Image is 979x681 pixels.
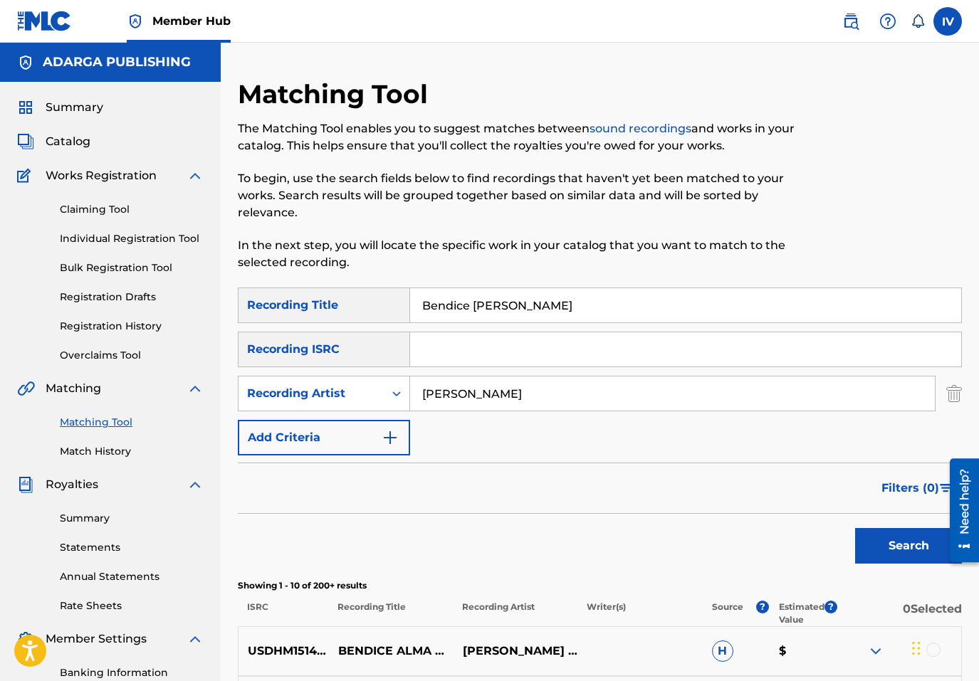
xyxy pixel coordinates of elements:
[46,167,157,184] span: Works Registration
[239,643,329,660] p: USDHM1514941
[60,598,204,613] a: Rate Sheets
[939,453,979,567] iframe: Resource Center
[46,133,90,150] span: Catalog
[329,643,454,660] p: BENDICE ALMA MIA
[17,167,36,184] img: Works Registration
[824,601,837,613] span: ?
[60,444,204,459] a: Match History
[187,630,204,648] img: expand
[238,601,328,626] p: ISRC
[60,511,204,526] a: Summary
[43,54,191,70] h5: ADARGA PUBLISHING
[17,133,34,150] img: Catalog
[187,380,204,397] img: expand
[879,13,896,30] img: help
[912,627,921,670] div: Arrastrar
[60,231,204,246] a: Individual Registration Tool
[779,601,824,626] p: Estimated Value
[837,601,962,626] p: 0 Selected
[17,54,34,71] img: Accounts
[17,630,34,648] img: Member Settings
[17,11,72,31] img: MLC Logo
[712,640,733,662] span: H
[238,579,962,592] p: Showing 1 - 10 of 200+ results
[187,167,204,184] img: expand
[590,122,691,135] a: sound recordings
[867,643,884,660] img: expand
[17,133,90,150] a: CatalogCatalog
[238,120,795,154] p: The Matching Tool enables you to suggest matches between and works in your catalog. This helps en...
[46,380,101,397] span: Matching
[908,613,979,681] div: Widget de chat
[60,540,204,555] a: Statements
[238,420,410,455] button: Add Criteria
[712,601,743,626] p: Source
[382,429,399,446] img: 9d2ae6d4665cec9f34b9.svg
[187,476,204,493] img: expand
[60,260,204,275] a: Bulk Registration Tool
[60,319,204,334] a: Registration History
[238,287,962,571] form: Search Form
[17,99,34,116] img: Summary
[453,601,577,626] p: Recording Artist
[17,380,35,397] img: Matching
[247,385,375,402] div: Recording Artist
[328,601,453,626] p: Recording Title
[60,665,204,680] a: Banking Information
[946,376,962,411] img: Delete Criterion
[17,99,103,116] a: SummarySummary
[238,237,795,271] p: In the next step, you will locate the specific work in your catalog that you want to match to the...
[837,7,865,36] a: Public Search
[46,99,103,116] span: Summary
[60,569,204,584] a: Annual Statements
[842,13,859,30] img: search
[60,348,204,363] a: Overclaims Tool
[238,78,435,110] h2: Matching Tool
[770,643,837,660] p: $
[60,290,204,305] a: Registration Drafts
[855,528,962,564] button: Search
[60,202,204,217] a: Claiming Tool
[152,13,231,29] span: Member Hub
[46,630,147,648] span: Member Settings
[577,601,702,626] p: Writer(s)
[874,7,902,36] div: Help
[873,470,962,506] button: Filters (0)
[454,643,578,660] p: [PERSON_NAME] [PERSON_NAME]
[127,13,144,30] img: Top Rightsholder
[881,480,939,497] span: Filters ( 0 )
[238,170,795,221] p: To begin, use the search fields below to find recordings that haven't yet been matched to your wo...
[911,14,925,28] div: Notifications
[17,476,34,493] img: Royalties
[933,7,962,36] div: User Menu
[46,476,98,493] span: Royalties
[756,601,769,613] span: ?
[908,613,979,681] iframe: Chat Widget
[60,415,204,430] a: Matching Tool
